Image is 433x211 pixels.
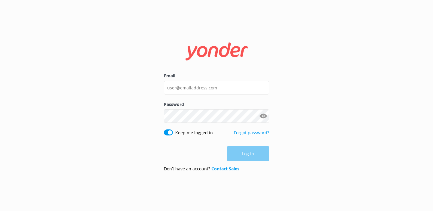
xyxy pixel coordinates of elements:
[164,166,239,172] p: Don’t have an account?
[234,130,269,135] a: Forgot password?
[257,110,269,122] button: Show password
[164,101,269,108] label: Password
[175,129,213,136] label: Keep me logged in
[164,73,269,79] label: Email
[164,81,269,95] input: user@emailaddress.com
[211,166,239,172] a: Contact Sales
